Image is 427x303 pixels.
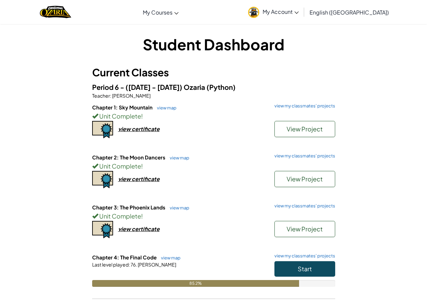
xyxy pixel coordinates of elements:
span: English ([GEOGRAPHIC_DATA]) [310,9,389,16]
img: certificate-icon.png [92,221,113,238]
div: view certificate [118,225,160,232]
span: [PERSON_NAME] [137,261,176,268]
button: View Project [274,121,335,137]
a: view my classmates' projects [271,204,335,208]
div: view certificate [118,175,160,182]
span: : [110,93,111,99]
img: avatar [248,7,259,18]
span: (Python) [207,83,236,91]
img: Home [40,5,71,19]
span: ! [141,212,143,220]
a: view my classmates' projects [271,254,335,258]
button: View Project [274,171,335,187]
a: view certificate [92,125,160,132]
a: Ozaria by CodeCombat logo [40,5,71,19]
a: view map [166,155,189,160]
span: Start [298,265,312,273]
span: Chapter 1: Sky Mountain [92,104,154,110]
span: Unit Complete [98,212,141,220]
a: view certificate [92,225,160,232]
button: View Project [274,221,335,237]
a: view map [154,105,177,110]
a: English ([GEOGRAPHIC_DATA]) [306,3,392,21]
a: view certificate [92,175,160,182]
span: Unit Complete [98,162,141,170]
div: 85.2% [92,280,299,287]
span: : [129,261,130,268]
span: ! [141,112,143,120]
span: Chapter 2: The Moon Dancers [92,154,166,160]
span: My Courses [143,9,172,16]
span: 76. [130,261,137,268]
h1: Student Dashboard [92,34,335,55]
span: Last level played [92,261,129,268]
a: view my classmates' projects [271,154,335,158]
span: ! [141,162,143,170]
span: Chapter 4: The Final Code [92,254,158,260]
a: view my classmates' projects [271,104,335,108]
span: Period 6 - ([DATE] - [DATE]) Ozaria [92,83,207,91]
span: Chapter 3: The Phoenix Lands [92,204,166,210]
img: certificate-icon.png [92,121,113,138]
span: My Account [263,8,299,15]
a: view map [166,205,189,210]
a: view map [158,255,181,260]
span: View Project [287,125,323,133]
span: Unit Complete [98,112,141,120]
button: Start [274,261,335,277]
a: My Courses [139,3,182,21]
span: View Project [287,175,323,183]
div: view certificate [118,125,160,132]
span: [PERSON_NAME] [111,93,151,99]
h3: Current Classes [92,65,335,80]
a: My Account [245,1,302,23]
span: Teacher [92,93,110,99]
img: certificate-icon.png [92,171,113,188]
span: View Project [287,225,323,233]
